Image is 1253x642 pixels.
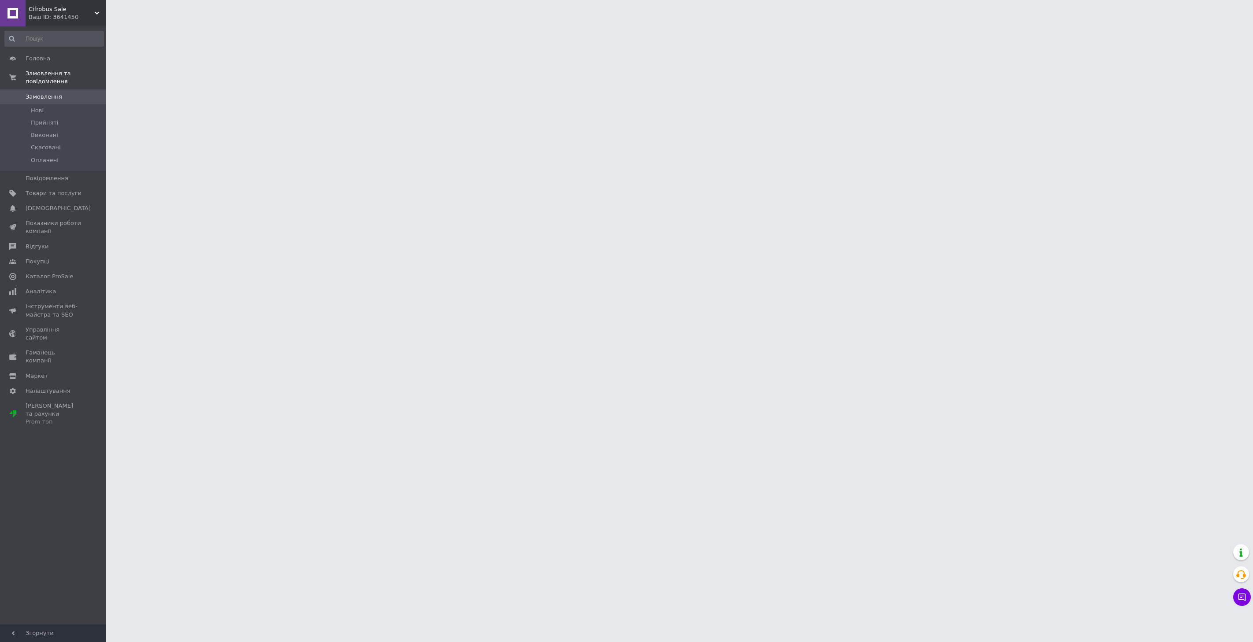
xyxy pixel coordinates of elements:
[1233,588,1251,606] button: Чат з покупцем
[26,189,82,197] span: Товари та послуги
[31,119,58,127] span: Прийняті
[31,131,58,139] span: Виконані
[26,372,48,380] span: Маркет
[31,144,61,151] span: Скасовані
[26,273,73,280] span: Каталог ProSale
[26,326,82,342] span: Управління сайтом
[31,156,59,164] span: Оплачені
[26,387,70,395] span: Налаштування
[26,349,82,365] span: Гаманець компанії
[26,219,82,235] span: Показники роботи компанії
[31,107,44,114] span: Нові
[26,55,50,63] span: Головна
[4,31,104,47] input: Пошук
[26,303,82,318] span: Інструменти веб-майстра та SEO
[29,13,106,21] div: Ваш ID: 3641450
[26,204,91,212] span: [DEMOGRAPHIC_DATA]
[29,5,95,13] span: Cifrobus Sale
[26,288,56,295] span: Аналітика
[26,243,48,251] span: Відгуки
[26,174,68,182] span: Повідомлення
[26,258,49,266] span: Покупці
[26,93,62,101] span: Замовлення
[26,70,106,85] span: Замовлення та повідомлення
[26,418,82,426] div: Prom топ
[26,402,82,426] span: [PERSON_NAME] та рахунки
